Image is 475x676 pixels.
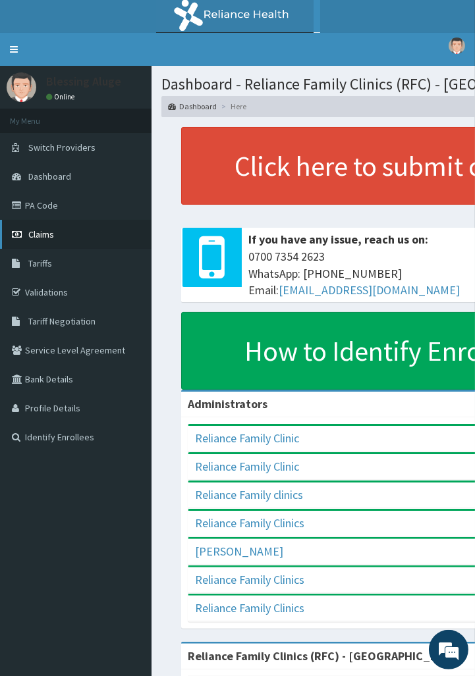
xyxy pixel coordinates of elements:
textarea: Type your message and hit 'Enter' [7,359,251,405]
b: Administrators [188,396,267,411]
div: Chat with us now [69,74,221,91]
div: Minimize live chat window [216,7,248,38]
a: Reliance Family Clinics [195,572,304,587]
a: Reliance Family Clinic [195,430,299,446]
li: Here [218,101,246,112]
span: Switch Providers [28,142,96,153]
span: Tariff Negotiation [28,315,96,327]
a: Reliance Family Clinics [195,600,304,615]
a: Reliance Family Clinics [195,515,304,531]
a: [PERSON_NAME] [195,544,283,559]
strong: Reliance Family Clinics (RFC) - [GEOGRAPHIC_DATA] [188,648,461,663]
span: We're online! [76,166,182,299]
p: Blessing Aluge [46,76,121,88]
img: User Image [449,38,465,54]
img: d_794563401_company_1708531726252_794563401 [24,66,53,99]
a: [EMAIL_ADDRESS][DOMAIN_NAME] [279,282,460,298]
a: Dashboard [168,101,217,112]
span: Dashboard [28,170,71,182]
a: Reliance Family Clinic [195,459,299,474]
span: Tariffs [28,257,52,269]
a: Online [46,92,78,101]
span: Claims [28,228,54,240]
a: Reliance Family clinics [195,487,303,502]
b: If you have any issue, reach us on: [248,232,428,247]
img: User Image [7,72,36,102]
